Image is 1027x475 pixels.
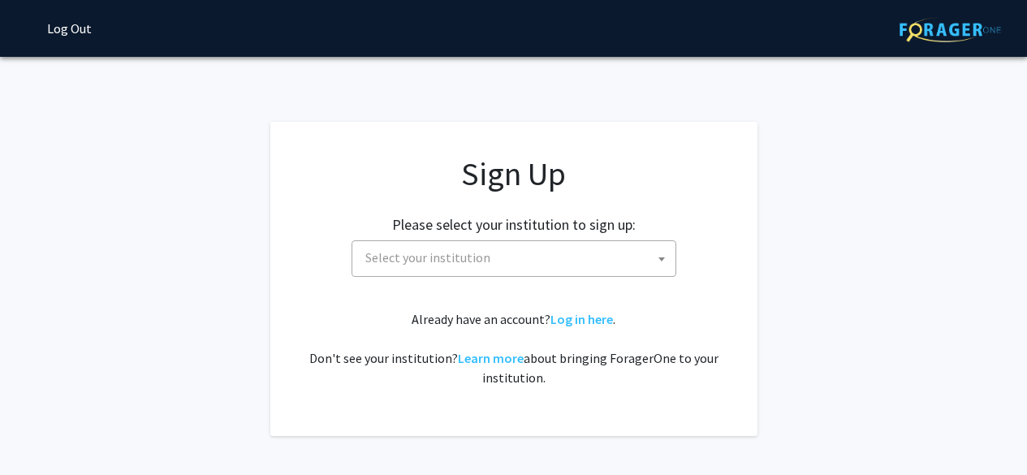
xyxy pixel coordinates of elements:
[365,249,490,266] span: Select your institution
[303,154,725,193] h1: Sign Up
[352,240,676,277] span: Select your institution
[303,309,725,387] div: Already have an account? . Don't see your institution? about bringing ForagerOne to your institut...
[900,17,1001,42] img: ForagerOne Logo
[392,216,636,234] h2: Please select your institution to sign up:
[359,241,675,274] span: Select your institution
[550,311,613,327] a: Log in here
[458,350,524,366] a: Learn more about bringing ForagerOne to your institution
